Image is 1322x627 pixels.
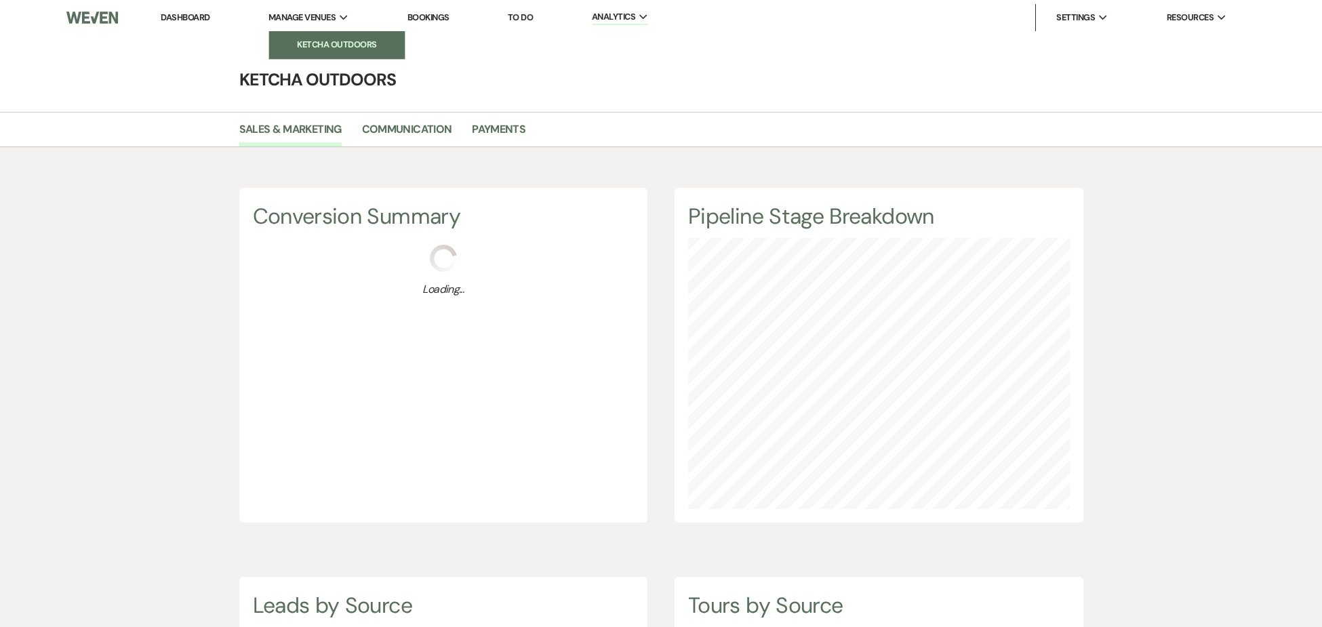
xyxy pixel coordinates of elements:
h4: Pipeline Stage Breakdown [688,201,1070,232]
span: Settings [1056,11,1095,24]
span: Manage Venues [268,11,336,24]
span: Analytics [592,10,635,24]
h4: Tours by Source [688,590,1070,621]
li: Ketcha Outdoors [276,38,398,52]
h4: Ketcha Outdoors [173,68,1149,92]
a: To Do [508,12,533,23]
span: Resources [1167,11,1214,24]
a: Sales & Marketing [239,121,342,146]
span: Loading... [253,281,635,298]
h4: Conversion Summary [253,201,635,232]
a: Dashboard [161,12,209,23]
a: Communication [362,121,452,146]
a: Bookings [407,12,449,23]
a: Ketcha Outdoors [269,31,405,58]
img: loading spinner [430,245,457,272]
img: Weven Logo [66,3,119,32]
a: Payments [472,121,525,146]
h4: Leads by Source [253,590,635,621]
